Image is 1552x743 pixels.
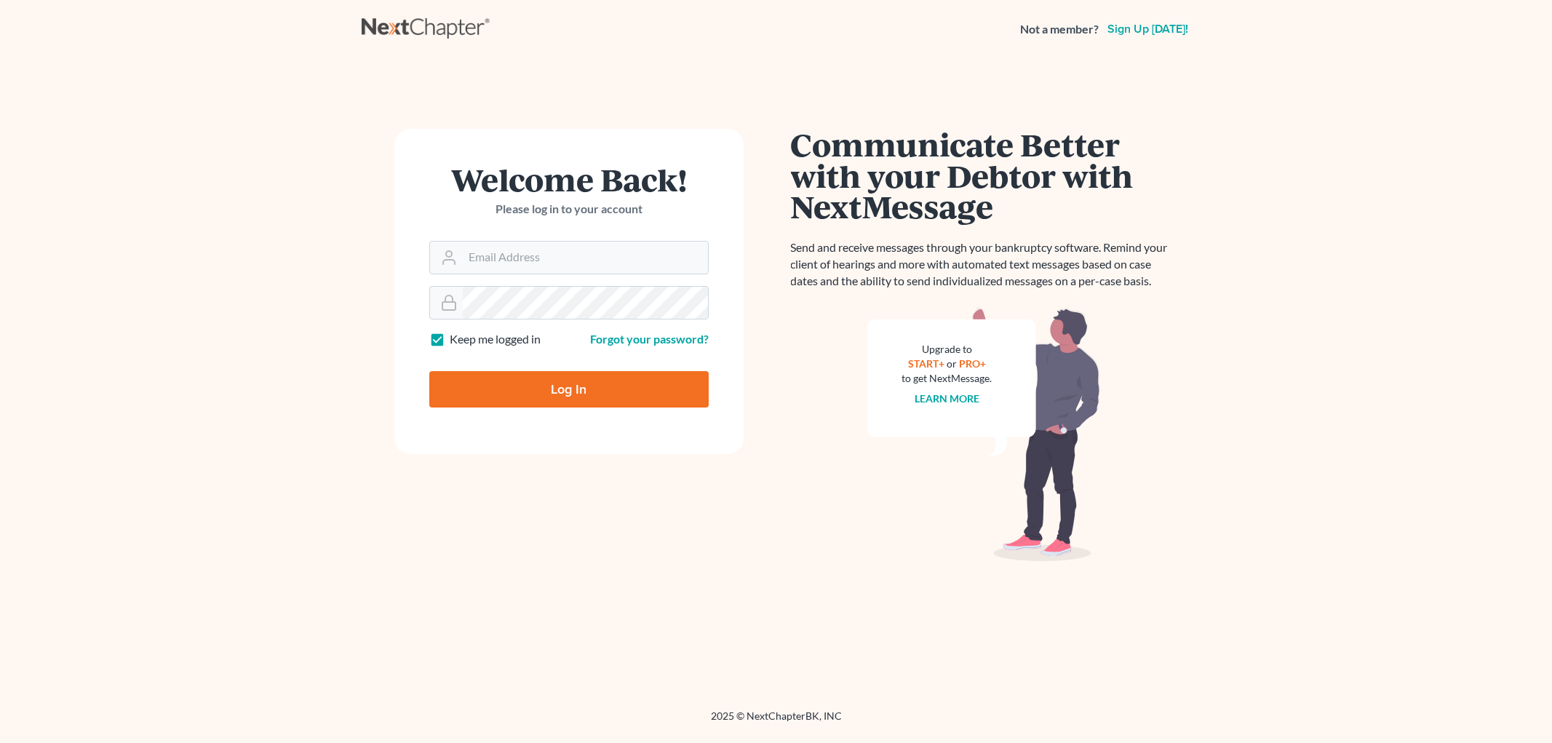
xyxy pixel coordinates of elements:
[947,357,957,370] span: or
[429,371,709,408] input: Log In
[902,371,992,386] div: to get NextMessage.
[1105,23,1191,35] a: Sign up [DATE]!
[867,307,1100,562] img: nextmessage_bg-59042aed3d76b12b5cd301f8e5b87938c9018125f34e5fa2b7a6b67550977c72.svg
[902,342,992,357] div: Upgrade to
[362,709,1191,735] div: 2025 © NextChapterBK, INC
[959,357,986,370] a: PRO+
[463,242,708,274] input: Email Address
[791,129,1177,222] h1: Communicate Better with your Debtor with NextMessage
[590,332,709,346] a: Forgot your password?
[791,239,1177,290] p: Send and receive messages through your bankruptcy software. Remind your client of hearings and mo...
[429,201,709,218] p: Please log in to your account
[429,164,709,195] h1: Welcome Back!
[1020,21,1099,38] strong: Not a member?
[908,357,944,370] a: START+
[915,392,979,405] a: Learn more
[450,331,541,348] label: Keep me logged in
